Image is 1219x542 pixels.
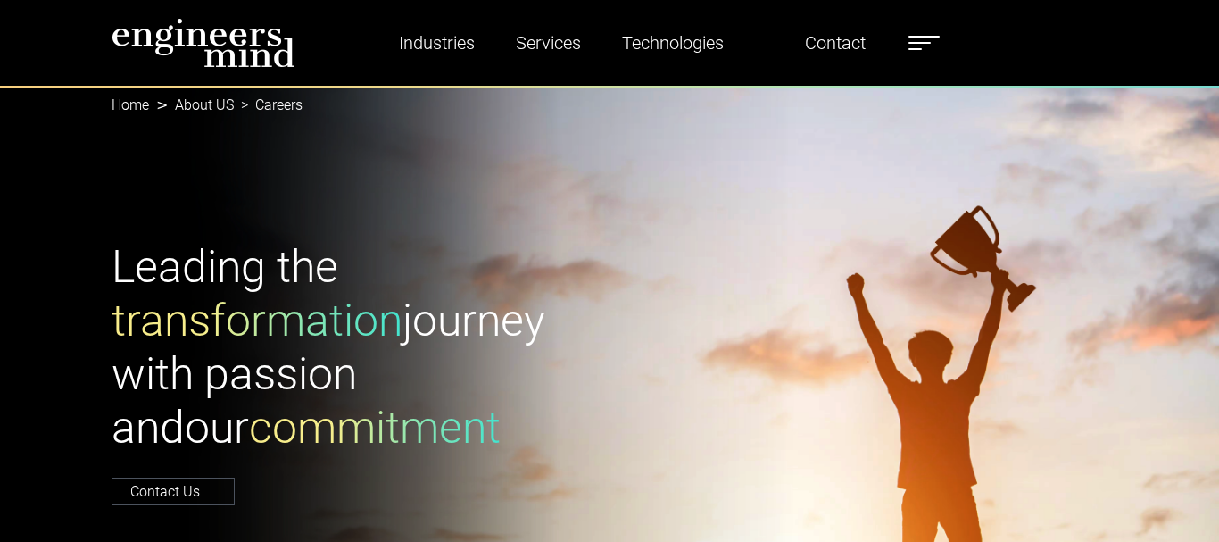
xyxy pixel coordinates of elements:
nav: breadcrumb [112,86,1107,125]
span: commitment [249,402,501,454]
a: Contact [798,22,873,63]
a: Industries [392,22,482,63]
li: Careers [234,95,303,116]
a: About US [175,96,234,113]
a: Contact Us [112,478,235,505]
h1: Leading the journey with passion and our [112,240,599,454]
a: Technologies [615,22,731,63]
a: Home [112,96,149,113]
a: Services [509,22,588,63]
span: transformation [112,295,402,346]
img: logo [112,18,295,68]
